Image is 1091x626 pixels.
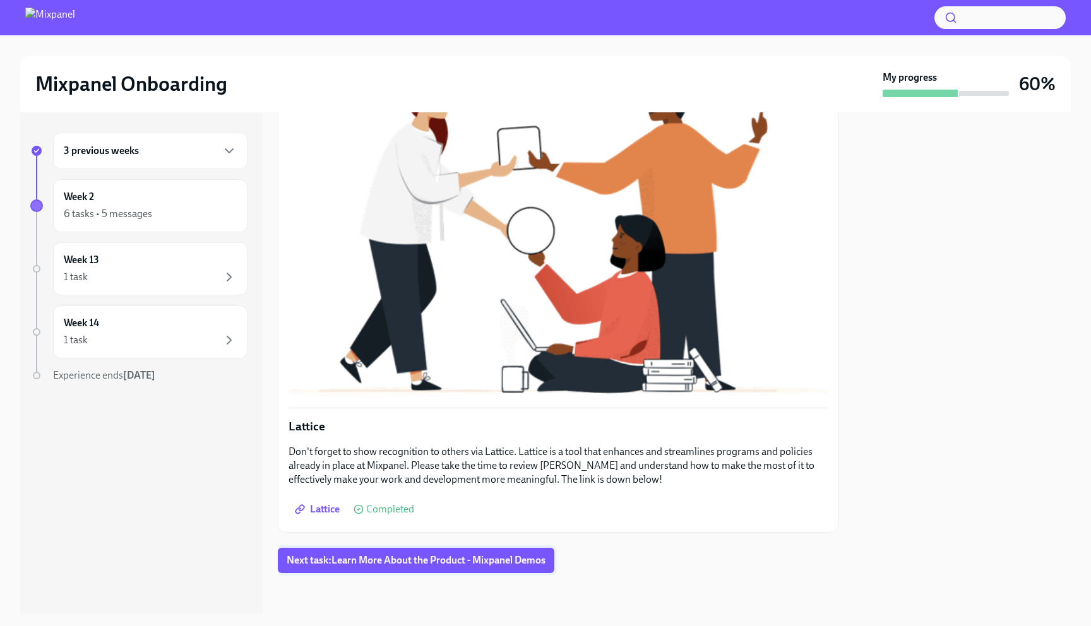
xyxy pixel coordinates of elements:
h6: 3 previous weeks [64,144,139,158]
button: Next task:Learn More About the Product - Mixpanel Demos [278,548,554,573]
p: Don't forget to show recognition to others via Lattice. Lattice is a tool that enhances and strea... [289,445,828,487]
span: Lattice [297,503,340,516]
img: Mixpanel [25,8,75,28]
p: Lattice [289,418,828,435]
span: Completed [366,504,414,514]
a: Week 131 task [30,242,247,295]
strong: My progress [883,71,937,85]
strong: [DATE] [123,369,155,381]
h2: Mixpanel Onboarding [35,71,227,97]
a: Week 141 task [30,305,247,358]
div: 1 task [64,270,88,284]
a: Lattice [289,497,349,522]
h6: Week 13 [64,253,99,267]
div: 1 task [64,333,88,347]
span: Next task : Learn More About the Product - Mixpanel Demos [287,554,545,567]
div: 3 previous weeks [53,133,247,169]
a: Week 26 tasks • 5 messages [30,179,247,232]
span: Experience ends [53,369,155,381]
div: 6 tasks • 5 messages [64,207,152,221]
h6: Week 14 [64,316,99,330]
h6: Week 2 [64,190,94,204]
h3: 60% [1019,73,1056,95]
button: Zoom image [289,46,828,398]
